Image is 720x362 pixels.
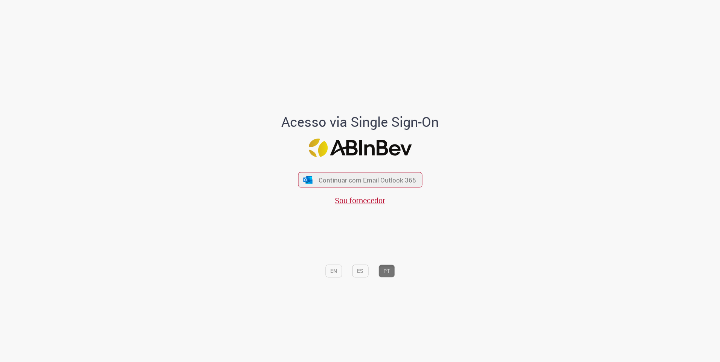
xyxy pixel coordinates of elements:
img: Logo ABInBev [308,138,412,157]
button: ícone Azure/Microsoft 360 Continuar com Email Outlook 365 [298,172,422,187]
a: Sou fornecedor [335,196,385,206]
h1: Acesso via Single Sign-On [256,115,465,130]
button: EN [325,265,342,277]
button: PT [378,265,395,277]
button: ES [352,265,368,277]
span: Continuar com Email Outlook 365 [319,176,416,184]
img: ícone Azure/Microsoft 360 [303,176,313,184]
